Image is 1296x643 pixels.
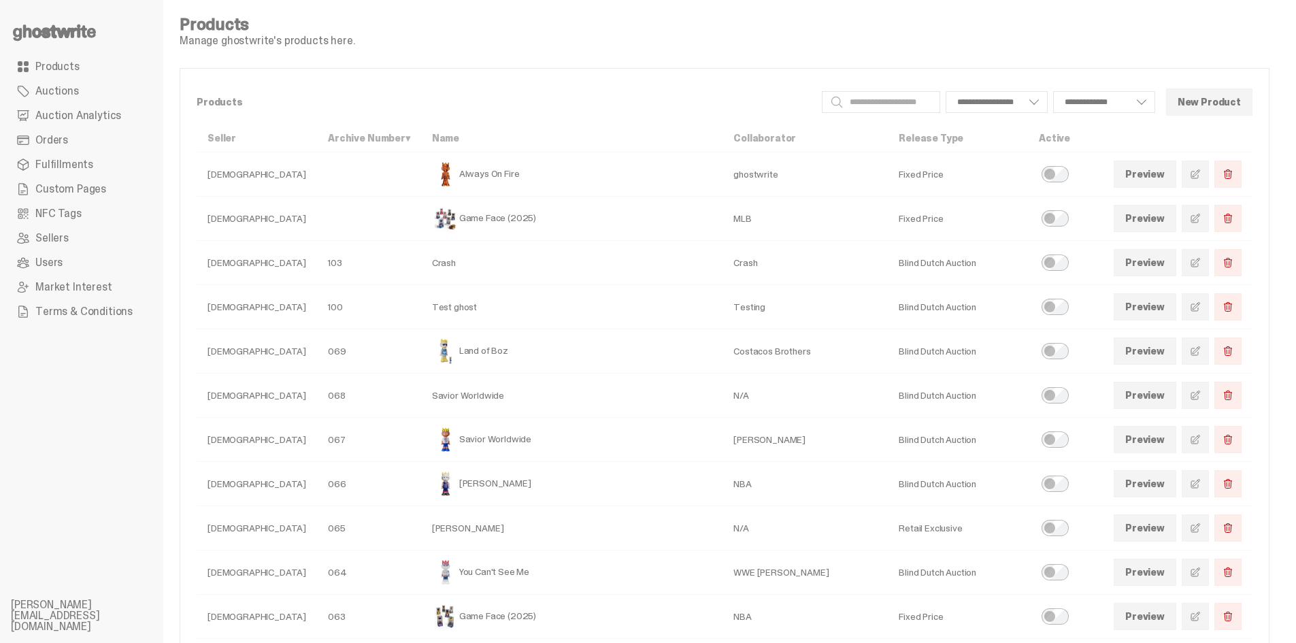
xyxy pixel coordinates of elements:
[197,595,317,639] td: [DEMOGRAPHIC_DATA]
[722,285,888,329] td: Testing
[888,125,1028,152] th: Release Type
[1214,426,1242,453] button: Delete Product
[35,208,82,219] span: NFC Tags
[197,550,317,595] td: [DEMOGRAPHIC_DATA]
[11,177,152,201] a: Custom Pages
[722,241,888,285] td: Crash
[197,374,317,418] td: [DEMOGRAPHIC_DATA]
[722,550,888,595] td: WWE [PERSON_NAME]
[722,152,888,197] td: ghostwrite
[1214,205,1242,232] button: Delete Product
[1114,293,1176,320] a: Preview
[421,125,722,152] th: Name
[35,233,69,244] span: Sellers
[421,506,722,550] td: [PERSON_NAME]
[1114,514,1176,542] a: Preview
[722,329,888,374] td: Costacos Brothers
[35,135,68,146] span: Orders
[888,197,1028,241] td: Fixed Price
[432,603,459,630] img: Game Face (2025)
[888,506,1028,550] td: Retail Exclusive
[1114,205,1176,232] a: Preview
[317,374,421,418] td: 068
[1114,161,1176,188] a: Preview
[722,374,888,418] td: N/A
[317,550,421,595] td: 064
[197,152,317,197] td: [DEMOGRAPHIC_DATA]
[1214,603,1242,630] button: Delete Product
[35,61,80,72] span: Products
[197,462,317,506] td: [DEMOGRAPHIC_DATA]
[722,197,888,241] td: MLB
[328,132,410,144] a: Archive Number▾
[317,595,421,639] td: 063
[1114,470,1176,497] a: Preview
[888,329,1028,374] td: Blind Dutch Auction
[421,462,722,506] td: [PERSON_NAME]
[11,250,152,275] a: Users
[197,125,317,152] th: Seller
[432,205,459,232] img: Game Face (2025)
[421,595,722,639] td: Game Face (2025)
[722,506,888,550] td: N/A
[1114,559,1176,586] a: Preview
[421,374,722,418] td: Savior Worldwide
[11,128,152,152] a: Orders
[35,306,133,317] span: Terms & Conditions
[421,241,722,285] td: Crash
[421,550,722,595] td: You Can't See Me
[888,595,1028,639] td: Fixed Price
[888,285,1028,329] td: Blind Dutch Auction
[1114,249,1176,276] a: Preview
[1114,382,1176,409] a: Preview
[1114,603,1176,630] a: Preview
[888,418,1028,462] td: Blind Dutch Auction
[888,374,1028,418] td: Blind Dutch Auction
[421,197,722,241] td: Game Face (2025)
[421,329,722,374] td: Land of Boz
[722,125,888,152] th: Collaborator
[1214,470,1242,497] button: Delete Product
[1114,426,1176,453] a: Preview
[405,132,410,144] span: ▾
[1214,382,1242,409] button: Delete Product
[317,506,421,550] td: 065
[11,79,152,103] a: Auctions
[180,16,355,33] h4: Products
[722,595,888,639] td: NBA
[317,285,421,329] td: 100
[421,418,722,462] td: Savior Worldwide
[1214,559,1242,586] button: Delete Product
[1114,337,1176,365] a: Preview
[432,337,459,365] img: Land of Boz
[317,329,421,374] td: 069
[35,282,112,293] span: Market Interest
[11,299,152,324] a: Terms & Conditions
[722,418,888,462] td: [PERSON_NAME]
[35,110,121,121] span: Auction Analytics
[421,285,722,329] td: Test ghost
[197,97,811,107] p: Products
[35,86,79,97] span: Auctions
[197,418,317,462] td: [DEMOGRAPHIC_DATA]
[35,184,106,195] span: Custom Pages
[888,462,1028,506] td: Blind Dutch Auction
[888,241,1028,285] td: Blind Dutch Auction
[722,462,888,506] td: NBA
[432,426,459,453] img: Savior Worldwide
[197,285,317,329] td: [DEMOGRAPHIC_DATA]
[317,241,421,285] td: 103
[11,275,152,299] a: Market Interest
[11,201,152,226] a: NFC Tags
[888,152,1028,197] td: Fixed Price
[11,226,152,250] a: Sellers
[11,103,152,128] a: Auction Analytics
[197,506,317,550] td: [DEMOGRAPHIC_DATA]
[1214,337,1242,365] button: Delete Product
[432,559,459,586] img: You Can't See Me
[11,152,152,177] a: Fulfillments
[1214,514,1242,542] button: Delete Product
[197,329,317,374] td: [DEMOGRAPHIC_DATA]
[317,418,421,462] td: 067
[1214,293,1242,320] button: Delete Product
